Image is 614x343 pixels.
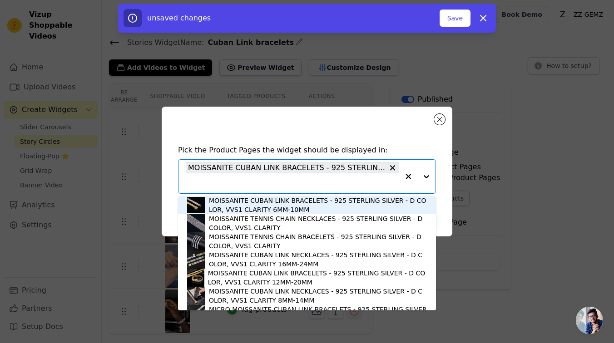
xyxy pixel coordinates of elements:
img: product thumbnail [187,269,204,287]
img: product thumbnail [187,196,205,214]
span: MOISSANITE CUBAN LINK BRACELETS - 925 STERLING SILVER - D COLOR, VVS1 CLARITY 12MM-20MM [188,162,386,173]
div: MOISSANITE CUBAN LINK BRACELETS - 925 STERLING SILVER - D COLOR, VVS1 CLARITY 12MM-20MM [208,269,427,287]
button: Save [440,10,470,27]
div: MOISSANITE CUBAN LINK NECKLACES - 925 STERLING SILVER - D COLOR, VVS1 CLARITY 8MM-14MM [209,287,427,305]
img: product thumbnail [187,232,205,250]
span: unsaved changes [147,14,211,22]
img: product thumbnail [187,287,205,305]
div: MOISSANITE CUBAN LINK NECKLACES - 925 STERLING SILVER - D COLOR, VVS1 CLARITY 16MM-24MM [209,250,427,269]
img: product thumbnail [187,305,205,323]
h4: Pick the Product Pages the widget should be displayed in: [178,145,436,156]
div: MICRO MOISSANITE CUBAN LINK BRACELETS - 925 STERLING SILVER - D COLOR, VVS1 CLARITY [209,305,427,323]
button: Close modal [434,114,445,125]
a: Open chat [576,307,603,334]
img: product thumbnail [187,214,205,232]
div: MOISSANITE CUBAN LINK BRACELETS - 925 STERLING SILVER - D COLOR, VVS1 CLARITY 6MM-10MM [209,196,427,214]
img: product thumbnail [187,250,205,269]
div: MOISSANITE TENNIS CHAIN NECKLACES - 925 STERLING SILVER - D COLOR, VVS1 CLARITY [209,214,427,232]
div: MOISSANITE TENNIS CHAIN BRACELETS - 925 STERLING SILVER - D COLOR, VVS1 CLARITY [209,232,427,250]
